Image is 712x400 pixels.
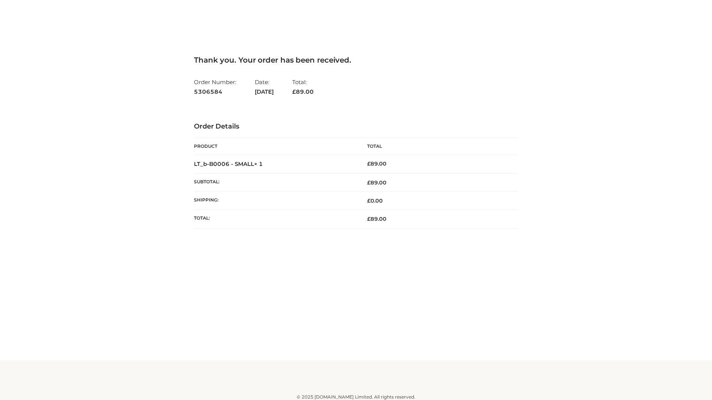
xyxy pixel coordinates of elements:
[367,160,386,167] bdi: 89.00
[194,160,263,167] strong: LT_b-B0006 - SMALL
[367,179,386,186] span: 89.00
[254,160,263,167] strong: × 1
[194,138,356,155] th: Product
[367,197,370,204] span: £
[367,216,370,222] span: £
[367,216,386,222] span: 89.00
[292,76,314,98] li: Total:
[194,173,356,191] th: Subtotal:
[367,179,370,186] span: £
[194,76,236,98] li: Order Number:
[194,87,236,97] strong: 5306584
[194,210,356,228] th: Total:
[356,138,518,155] th: Total
[292,88,314,95] span: 89.00
[255,76,274,98] li: Date:
[292,88,296,95] span: £
[367,160,370,167] span: £
[255,87,274,97] strong: [DATE]
[367,197,383,204] bdi: 0.00
[194,192,356,210] th: Shipping:
[194,123,518,131] h3: Order Details
[194,56,518,64] h3: Thank you. Your order has been received.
